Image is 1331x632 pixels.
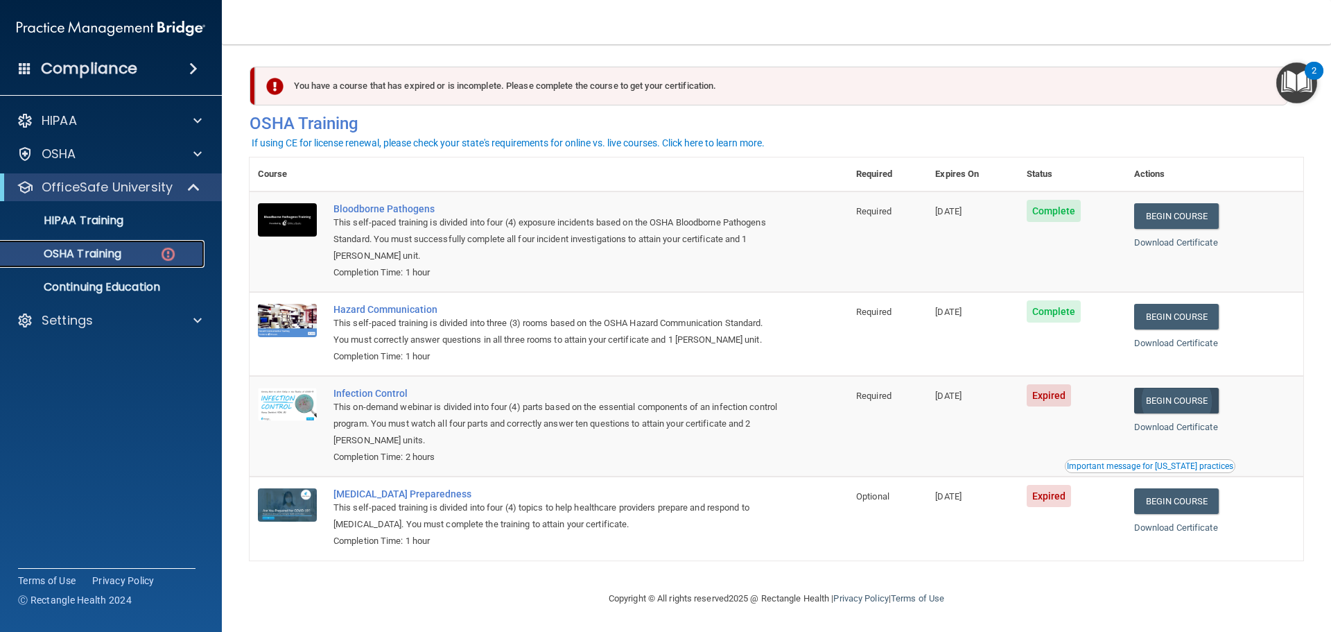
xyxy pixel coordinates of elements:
div: Completion Time: 1 hour [333,533,778,549]
a: Privacy Policy [92,574,155,588]
span: Optional [856,491,889,502]
a: HIPAA [17,112,202,129]
p: OfficeSafe University [42,179,173,196]
a: OSHA [17,146,202,162]
span: [DATE] [935,307,962,317]
div: This self-paced training is divided into three (3) rooms based on the OSHA Hazard Communication S... [333,315,778,348]
div: Completion Time: 1 hour [333,264,778,281]
span: Complete [1027,200,1081,222]
img: PMB logo [17,15,205,42]
span: [DATE] [935,206,962,216]
a: Privacy Policy [833,593,888,604]
div: This on-demand webinar is divided into four (4) parts based on the essential components of an inf... [333,399,778,449]
img: exclamation-circle-solid-danger.72ef9ffc.png [266,78,284,95]
span: Required [856,206,891,216]
a: Begin Course [1134,203,1219,229]
a: Hazard Communication [333,304,778,315]
a: Terms of Use [18,574,76,588]
a: OfficeSafe University [17,179,201,196]
div: Important message for [US_STATE] practices [1067,462,1233,470]
img: danger-circle.6113f641.png [159,246,177,263]
h4: OSHA Training [250,114,1303,133]
th: Actions [1126,157,1303,191]
a: Download Certificate [1134,522,1218,533]
a: Begin Course [1134,488,1219,514]
a: [MEDICAL_DATA] Preparedness [333,488,778,499]
a: Infection Control [333,388,778,399]
div: This self-paced training is divided into four (4) topics to help healthcare providers prepare and... [333,499,778,533]
span: Complete [1027,300,1081,323]
span: Required [856,307,891,317]
a: Download Certificate [1134,422,1218,432]
span: Ⓒ Rectangle Health 2024 [18,593,132,607]
div: If using CE for license renewal, please check your state's requirements for online vs. live cours... [252,138,765,148]
p: OSHA Training [9,247,121,261]
button: Open Resource Center, 2 new notifications [1276,62,1317,103]
div: Completion Time: 2 hours [333,449,778,466]
p: HIPAA Training [9,214,123,228]
th: Status [1018,157,1126,191]
a: Terms of Use [891,593,944,604]
div: Completion Time: 1 hour [333,348,778,365]
span: [DATE] [935,491,962,502]
button: If using CE for license renewal, please check your state's requirements for online vs. live cours... [250,136,767,150]
span: [DATE] [935,391,962,401]
span: Expired [1027,485,1072,507]
a: Download Certificate [1134,237,1218,248]
a: Bloodborne Pathogens [333,203,778,214]
div: Copyright © All rights reserved 2025 @ Rectangle Health | | [523,577,1029,621]
p: HIPAA [42,112,77,129]
button: Read this if you are a dental practitioner in the state of CA [1065,459,1235,473]
p: Settings [42,312,93,329]
a: Settings [17,312,202,329]
h4: Compliance [41,59,137,78]
a: Begin Course [1134,304,1219,330]
div: This self-paced training is divided into four (4) exposure incidents based on the OSHA Bloodborne... [333,214,778,264]
div: You have a course that has expired or is incomplete. Please complete the course to get your certi... [255,67,1288,105]
span: Expired [1027,384,1072,407]
p: OSHA [42,146,76,162]
th: Expires On [927,157,1018,191]
div: 2 [1312,71,1316,89]
a: Download Certificate [1134,338,1218,348]
th: Course [250,157,325,191]
span: Required [856,391,891,401]
th: Required [848,157,927,191]
a: Begin Course [1134,388,1219,413]
p: Continuing Education [9,280,198,294]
